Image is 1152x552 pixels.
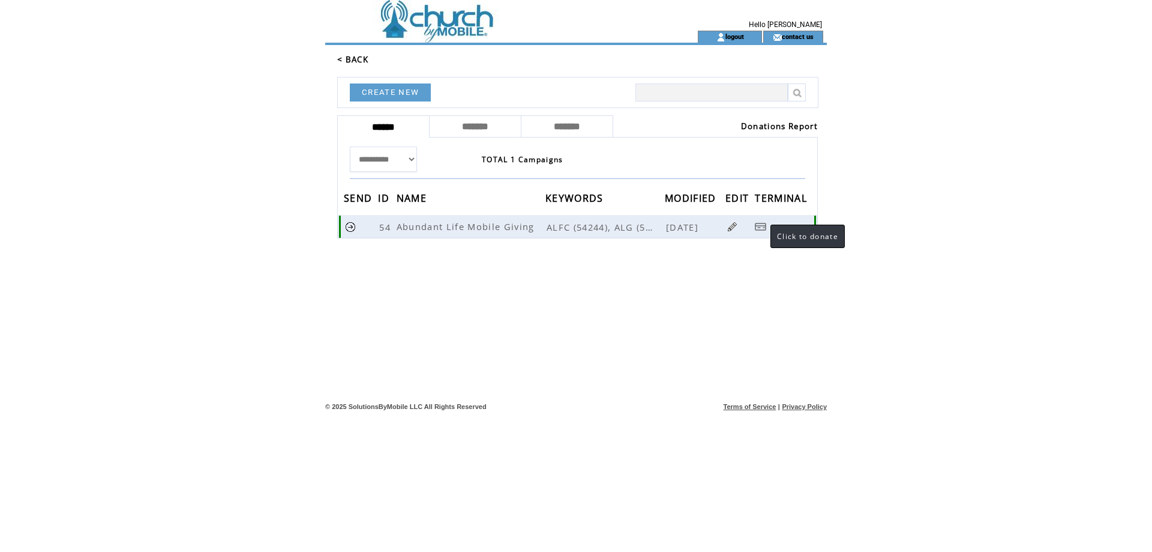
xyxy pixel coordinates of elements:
span: MODIFIED [665,189,719,211]
span: SEND [344,189,375,211]
span: Abundant Life Mobile Giving [397,220,538,232]
a: logout [725,32,744,40]
a: NAME [397,194,430,201]
span: EDIT [725,189,752,211]
a: KEYWORDS [545,194,607,201]
span: KEYWORDS [545,189,607,211]
img: contact_us_icon.gif [773,32,782,42]
span: | [778,403,780,410]
a: contact us [782,32,814,40]
span: NAME [397,189,430,211]
a: Terms of Service [724,403,776,410]
span: ID [378,189,392,211]
span: [DATE] [666,221,701,233]
span: ALFC (54244), ALG (54244) [547,221,664,233]
a: Privacy Policy [782,403,827,410]
span: TOTAL 1 Campaigns [482,154,563,165]
a: Donations Report [741,121,818,132]
span: Click to donate [777,231,838,241]
img: account_icon.gif [716,32,725,42]
span: Hello [PERSON_NAME] [749,20,822,29]
span: © 2025 SolutionsByMobile LLC All Rights Reserved [325,403,487,410]
span: 54 [379,221,394,233]
span: TERMINAL [755,189,810,211]
a: ID [378,194,392,201]
a: MODIFIED [665,194,719,201]
a: < BACK [337,54,368,65]
a: CREATE NEW [350,83,431,102]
